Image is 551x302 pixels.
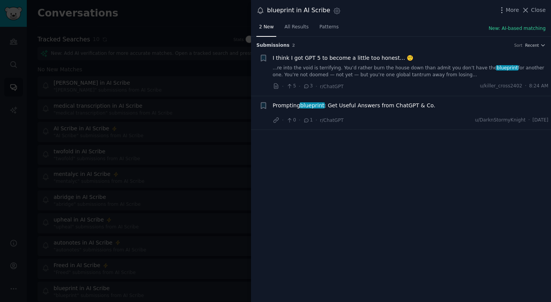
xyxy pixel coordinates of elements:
[531,6,546,14] span: Close
[259,24,274,31] span: 2 New
[299,82,300,90] span: ·
[525,83,527,90] span: ·
[273,65,549,78] a: ...re into the void is terrifying. You’d rather burn the house down than admit you don’t have the...
[529,83,548,90] span: 8:24 AM
[525,43,546,48] button: Recent
[489,25,546,32] button: New: AI-based matching
[273,102,435,110] a: Promptingblueprint: Get Useful Answers from ChatGPT & Co.
[282,116,284,124] span: ·
[282,82,284,90] span: ·
[256,42,290,49] span: Submission s
[475,117,525,124] span: u/DarknStormyKnight
[525,43,539,48] span: Recent
[514,43,523,48] div: Sort
[267,6,330,15] div: blueprint in AI Scribe
[480,83,522,90] span: u/killer_cross2402
[316,116,317,124] span: ·
[317,21,341,37] a: Patterns
[286,117,296,124] span: 0
[282,21,311,37] a: All Results
[256,21,276,37] a: 2 New
[284,24,308,31] span: All Results
[303,83,313,90] span: 3
[320,24,339,31] span: Patterns
[299,116,300,124] span: ·
[273,54,414,62] a: I think I got GPT 5 to become a little too honest… 🤨
[528,117,530,124] span: ·
[316,82,317,90] span: ·
[300,102,325,108] span: blueprint
[320,84,344,89] span: r/ChatGPT
[320,118,344,123] span: r/ChatGPT
[273,102,435,110] span: Prompting : Get Useful Answers from ChatGPT & Co.
[303,117,313,124] span: 1
[506,6,519,14] span: More
[522,6,546,14] button: Close
[498,6,519,14] button: More
[286,83,296,90] span: 5
[496,65,518,71] span: blueprint
[292,43,295,48] span: 2
[533,117,548,124] span: [DATE]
